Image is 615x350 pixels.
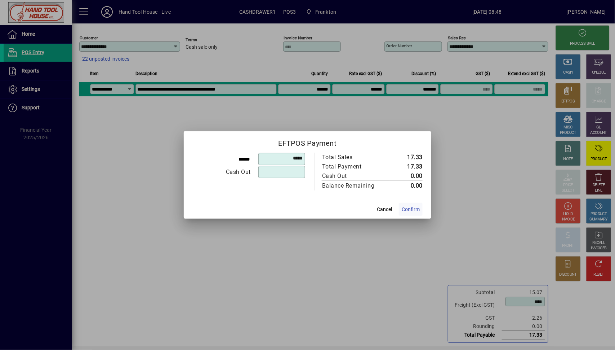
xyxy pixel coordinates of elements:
td: 17.33 [390,153,423,162]
div: Balance Remaining [322,181,383,190]
td: Total Sales [322,153,390,162]
h2: EFTPOS Payment [184,131,431,152]
td: 0.00 [390,181,423,191]
div: Cash Out [322,172,383,180]
span: Cancel [377,206,392,213]
td: 0.00 [390,171,423,181]
td: Total Payment [322,162,390,171]
button: Cancel [373,203,396,216]
button: Confirm [399,203,423,216]
td: 17.33 [390,162,423,171]
span: Confirm [402,206,420,213]
div: Cash Out [193,168,251,176]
